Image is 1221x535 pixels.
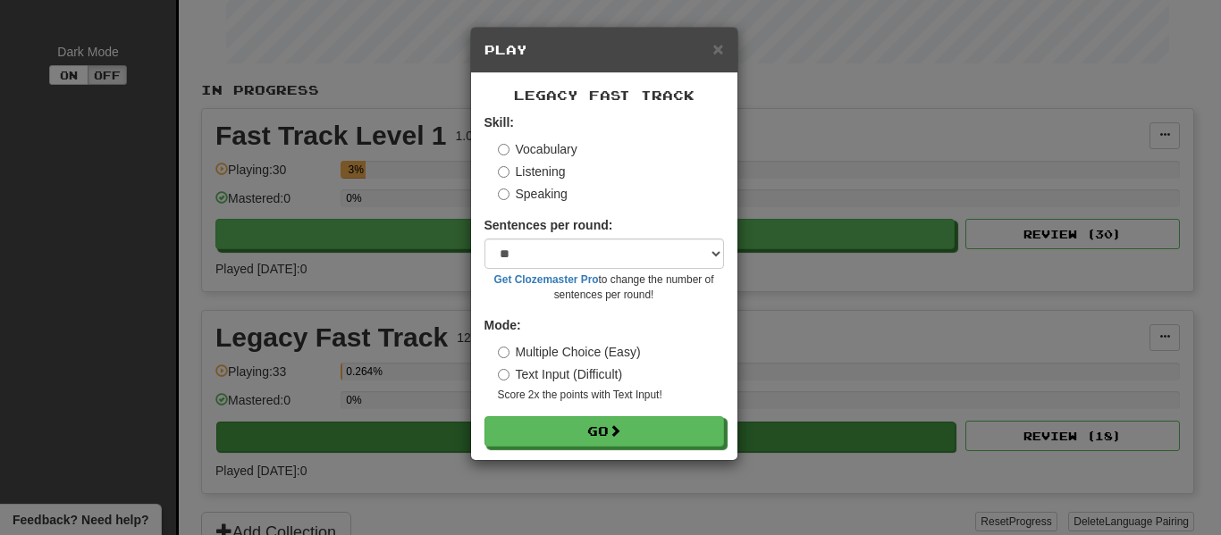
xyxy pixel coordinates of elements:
[498,188,509,200] input: Speaking
[514,88,695,103] span: Legacy Fast Track
[484,416,724,447] button: Go
[498,163,566,180] label: Listening
[484,272,724,303] small: to change the number of sentences per round!
[498,388,724,403] small: Score 2x the points with Text Input !
[484,216,613,234] label: Sentences per round:
[712,38,723,59] span: ×
[498,347,509,358] input: Multiple Choice (Easy)
[494,273,599,286] a: Get Clozemaster Pro
[498,369,509,380] input: Text Input (Difficult)
[484,41,724,59] h5: Play
[498,185,568,203] label: Speaking
[498,166,509,178] input: Listening
[484,318,521,332] strong: Mode:
[712,39,723,58] button: Close
[498,365,623,383] label: Text Input (Difficult)
[484,115,514,130] strong: Skill:
[498,144,509,155] input: Vocabulary
[498,343,641,361] label: Multiple Choice (Easy)
[498,140,577,158] label: Vocabulary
